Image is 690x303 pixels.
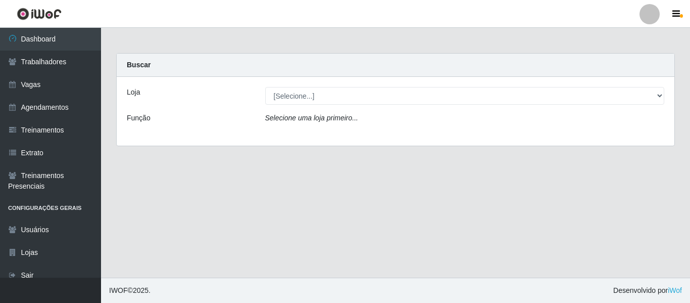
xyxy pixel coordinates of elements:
span: Desenvolvido por [613,285,682,296]
label: Função [127,113,151,123]
img: CoreUI Logo [17,8,62,20]
span: IWOF [109,286,128,294]
strong: Buscar [127,61,151,69]
label: Loja [127,87,140,98]
a: iWof [668,286,682,294]
span: © 2025 . [109,285,151,296]
i: Selecione uma loja primeiro... [265,114,358,122]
